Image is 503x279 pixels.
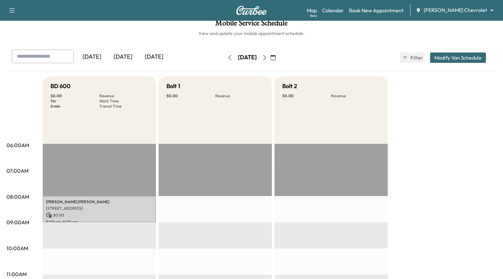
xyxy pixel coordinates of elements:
[99,93,148,99] p: Revenue
[50,99,99,104] p: 1 hr
[76,50,107,64] div: [DATE]
[166,82,180,91] h5: Bolt 1
[6,19,497,30] h1: Mobile Service Schedule
[322,6,344,14] a: Calendar
[6,167,28,175] p: 07:00AM
[46,206,153,211] p: [STREET_ADDRESS]
[400,52,425,63] button: Filter
[46,219,153,225] p: 8:00 am - 9:00 am
[6,218,29,226] p: 09:00AM
[236,6,267,15] img: Curbee Logo
[6,193,29,201] p: 08:00AM
[50,82,71,91] h5: BD 600
[6,270,27,278] p: 11:00AM
[410,54,422,62] span: Filter
[46,212,153,218] p: $ 0.00
[215,93,264,99] p: Revenue
[282,93,331,99] p: $ 0.00
[99,104,148,109] p: Transit Time
[99,99,148,104] p: Work Time
[50,93,99,99] p: $ 0.00
[139,50,170,64] div: [DATE]
[166,93,215,99] p: $ 0.00
[282,82,297,91] h5: Bolt 2
[50,104,99,109] p: 0 min
[310,13,317,18] div: Beta
[424,6,487,14] span: [PERSON_NAME] Chevrolet
[6,141,29,149] p: 06:00AM
[238,53,257,62] div: [DATE]
[349,6,404,14] a: Book New Appointment
[6,30,497,37] h6: View and update your mobile appointment schedule.
[331,93,380,99] p: Revenue
[107,50,139,64] div: [DATE]
[6,244,28,252] p: 10:00AM
[307,6,317,14] a: MapBeta
[46,199,153,204] p: [PERSON_NAME] [PERSON_NAME]
[430,52,486,63] button: Modify Van Schedule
